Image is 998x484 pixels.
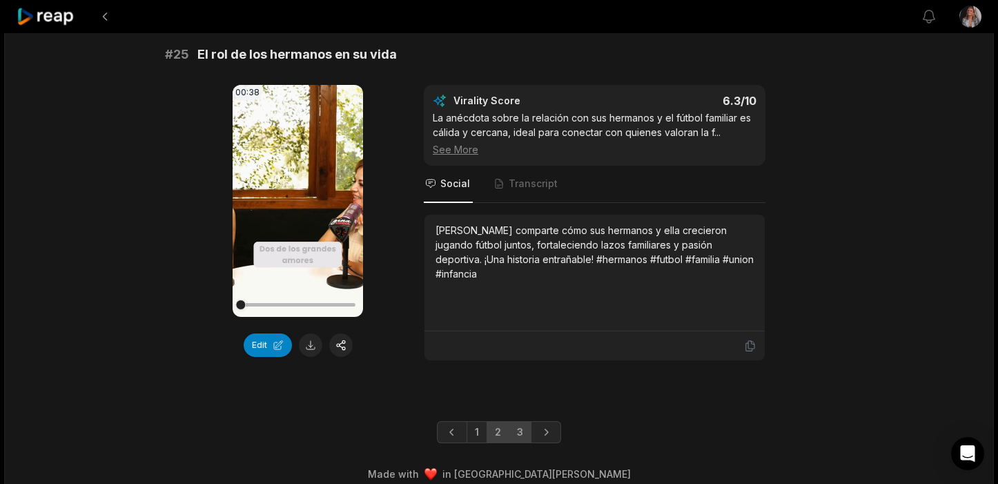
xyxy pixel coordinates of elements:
span: # 25 [165,45,189,64]
div: See More [433,142,756,157]
div: [PERSON_NAME] comparte cómo sus hermanos y ella crecieron jugando fútbol juntos, fortaleciendo la... [436,223,754,281]
ul: Pagination [437,421,561,443]
div: 6.3 /10 [609,94,757,108]
a: Page 3 is your current page [509,421,531,443]
span: El rol de los hermanos en su vida [197,45,397,64]
img: heart emoji [424,468,437,481]
a: Page 1 [467,421,487,443]
span: Social [440,177,470,191]
div: Open Intercom Messenger [951,437,984,470]
video: Your browser does not support mp4 format. [233,85,363,317]
span: Transcript [509,177,558,191]
div: La anécdota sobre la relación con sus hermanos y el fútbol familiar es cálida y cercana, ideal pa... [433,110,756,157]
button: Edit [244,333,292,357]
a: Next page [531,421,561,443]
div: Made with in [GEOGRAPHIC_DATA][PERSON_NAME] [17,467,981,481]
nav: Tabs [424,166,765,203]
div: Virality Score [453,94,602,108]
a: Page 2 [487,421,509,443]
a: Previous page [437,421,467,443]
